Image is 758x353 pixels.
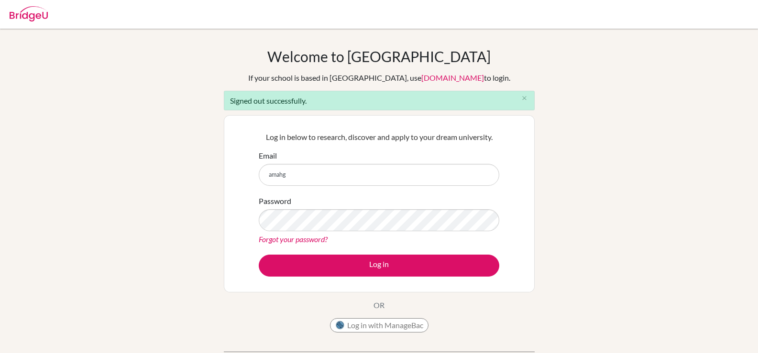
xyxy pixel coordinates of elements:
[330,318,428,332] button: Log in with ManageBac
[259,131,499,143] p: Log in below to research, discover and apply to your dream university.
[515,91,534,106] button: Close
[259,195,291,207] label: Password
[259,255,499,277] button: Log in
[421,73,484,82] a: [DOMAIN_NAME]
[521,95,528,102] i: close
[259,235,328,244] a: Forgot your password?
[374,300,384,311] p: OR
[267,48,491,65] h1: Welcome to [GEOGRAPHIC_DATA]
[10,6,48,21] img: Bridge-U
[248,72,510,84] div: If your school is based in [GEOGRAPHIC_DATA], use to login.
[224,91,535,110] div: Signed out successfully.
[259,150,277,161] label: Email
